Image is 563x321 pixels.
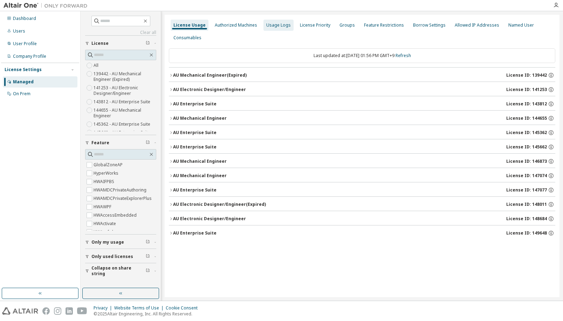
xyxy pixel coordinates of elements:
[85,263,156,279] button: Collapse on share string
[94,305,114,311] div: Privacy
[173,159,227,164] div: AU Mechanical Engineer
[91,140,109,146] span: Feature
[146,268,150,274] span: Clear filter
[413,22,446,28] div: Borrow Settings
[506,101,547,107] span: License ID: 143812
[173,230,217,236] div: AU Enterprise Suite
[169,82,555,97] button: AU Electronic Designer/EngineerLicense ID: 141253
[215,22,257,28] div: Authorized Machines
[506,173,547,179] span: License ID: 147074
[146,140,150,146] span: Clear filter
[85,30,156,35] a: Clear all
[169,197,555,212] button: AU Electronic Designer/Engineer(Expired)License ID: 148011
[94,70,156,84] label: 139442 - AU Mechanical Engineer (Expired)
[2,307,38,315] img: altair_logo.svg
[173,187,217,193] div: AU Enterprise Suite
[94,186,148,194] label: HWAMDCPrivateAuthoring
[114,305,166,311] div: Website Terms of Use
[94,98,152,106] label: 143812 - AU Enterprise Suite
[91,254,133,259] span: Only used licenses
[94,211,138,219] label: HWAccessEmbedded
[94,120,152,128] label: 145362 - AU Enterprise Suite
[146,41,150,46] span: Clear filter
[169,211,555,226] button: AU Electronic Designer/EngineerLicense ID: 148684
[169,111,555,126] button: AU Mechanical EngineerLicense ID: 144655
[146,239,150,245] span: Clear filter
[13,91,30,97] div: On Prem
[94,128,152,137] label: 145662 - AU Enterprise Suite
[364,22,404,28] div: Feature Restrictions
[169,48,555,63] div: Last updated at: [DATE] 01:56 PM GMT+9
[506,187,547,193] span: License ID: 147077
[94,61,100,70] label: All
[94,311,202,317] p: © 2025 Altair Engineering, Inc. All Rights Reserved.
[169,182,555,198] button: AU Enterprise SuiteLicense ID: 147077
[455,22,499,28] div: Allowed IP Addresses
[169,154,555,169] button: AU Mechanical EngineerLicense ID: 146873
[94,203,113,211] label: HWAWPF
[94,194,153,203] label: HWAMDCPrivateExplorerPlus
[94,161,124,169] label: GlobalZoneAP
[13,28,25,34] div: Users
[94,177,116,186] label: HWAIFPBS
[66,307,73,315] img: linkedin.svg
[169,68,555,83] button: AU Mechanical Engineer(Expired)License ID: 139442
[506,116,547,121] span: License ID: 144655
[506,159,547,164] span: License ID: 146873
[506,87,547,92] span: License ID: 141253
[173,144,217,150] div: AU Enterprise Suite
[94,84,156,98] label: 141253 - AU Electronic Designer/Engineer
[13,16,36,21] div: Dashboard
[91,41,109,46] span: License
[42,307,50,315] img: facebook.svg
[506,230,547,236] span: License ID: 149648
[85,249,156,264] button: Only used licenses
[91,239,124,245] span: Only my usage
[94,219,117,228] label: HWActivate
[54,307,61,315] img: instagram.svg
[506,144,547,150] span: License ID: 145662
[13,79,34,85] div: Managed
[94,228,116,236] label: HWAcufwh
[173,101,217,107] div: AU Enterprise Suite
[173,87,246,92] div: AU Electronic Designer/Engineer
[339,22,355,28] div: Groups
[173,173,227,179] div: AU Mechanical Engineer
[166,305,202,311] div: Cookie Consent
[13,41,37,47] div: User Profile
[5,67,42,72] div: License Settings
[266,22,291,28] div: Usage Logs
[169,139,555,155] button: AU Enterprise SuiteLicense ID: 145662
[396,53,411,58] a: Refresh
[173,202,266,207] div: AU Electronic Designer/Engineer (Expired)
[173,35,201,41] div: Consumables
[94,169,120,177] label: HyperWorks
[85,235,156,250] button: Only my usage
[13,54,46,59] div: Company Profile
[77,307,87,315] img: youtube.svg
[4,2,91,9] img: Altair One
[85,135,156,151] button: Feature
[506,130,547,135] span: License ID: 145362
[91,265,146,277] span: Collapse on share string
[169,125,555,140] button: AU Enterprise SuiteLicense ID: 145362
[173,130,217,135] div: AU Enterprise Suite
[94,106,156,120] label: 144655 - AU Mechanical Engineer
[173,116,227,121] div: AU Mechanical Engineer
[508,22,534,28] div: Named User
[169,225,555,241] button: AU Enterprise SuiteLicense ID: 149648
[506,216,547,222] span: License ID: 148684
[169,168,555,183] button: AU Mechanical EngineerLicense ID: 147074
[146,254,150,259] span: Clear filter
[173,216,246,222] div: AU Electronic Designer/Engineer
[506,72,547,78] span: License ID: 139442
[173,22,206,28] div: License Usage
[506,202,547,207] span: License ID: 148011
[169,96,555,112] button: AU Enterprise SuiteLicense ID: 143812
[300,22,330,28] div: License Priority
[173,72,247,78] div: AU Mechanical Engineer (Expired)
[85,36,156,51] button: License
